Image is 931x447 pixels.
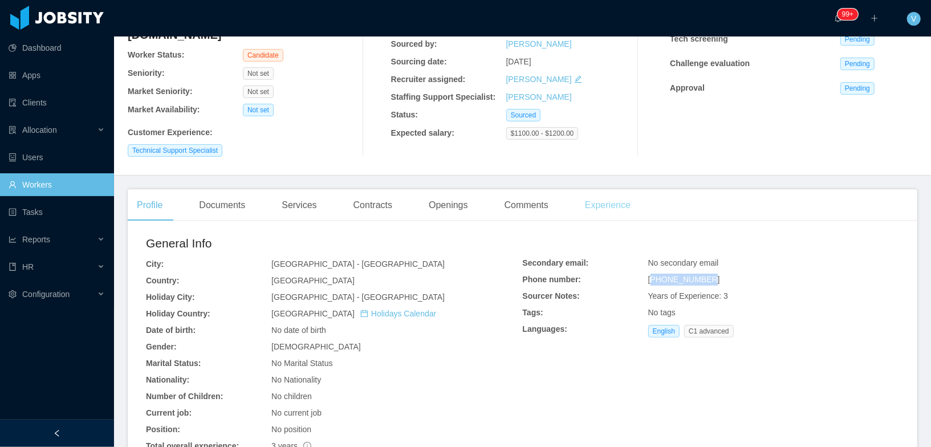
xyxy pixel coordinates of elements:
b: Date of birth: [146,326,196,335]
b: Phone number: [523,275,582,284]
span: [GEOGRAPHIC_DATA] - [GEOGRAPHIC_DATA] [271,259,445,269]
b: Seniority: [128,68,165,78]
span: [GEOGRAPHIC_DATA] [271,309,436,318]
span: [PHONE_NUMBER] [648,275,720,284]
span: C1 advanced [684,325,734,338]
a: icon: pie-chartDashboard [9,36,105,59]
div: Openings [420,189,477,221]
div: Profile [128,189,172,221]
b: Nationality: [146,375,189,384]
b: Customer Experience : [128,128,213,137]
span: Not set [243,104,274,116]
b: Secondary email: [523,258,589,267]
i: icon: line-chart [9,235,17,243]
b: Expected salary: [391,128,454,137]
i: icon: setting [9,290,17,298]
i: icon: edit [574,75,582,83]
b: Position: [146,425,180,434]
b: Sourcer Notes: [523,291,580,300]
i: icon: book [9,263,17,271]
span: HR [22,262,34,271]
span: No secondary email [648,258,719,267]
a: icon: auditClients [9,91,105,114]
span: V [911,12,916,26]
b: Worker Status: [128,50,184,59]
span: [GEOGRAPHIC_DATA] - [GEOGRAPHIC_DATA] [271,292,445,302]
span: No position [271,425,311,434]
div: Services [273,189,326,221]
span: No children [271,392,312,401]
span: No date of birth [271,326,326,335]
strong: Challenge evaluation [670,59,750,68]
span: No Nationality [271,375,321,384]
span: English [648,325,680,338]
span: Sourced [506,109,541,121]
b: Languages: [523,324,568,334]
span: [DEMOGRAPHIC_DATA] [271,342,361,351]
span: [DATE] [506,57,531,66]
i: icon: bell [834,14,842,22]
div: No tags [648,307,899,319]
sup: 322 [838,9,858,20]
span: No Marital Status [271,359,332,368]
a: icon: appstoreApps [9,64,105,87]
span: Candidate [243,49,283,62]
i: icon: calendar [360,310,368,318]
b: Staffing Support Specialist: [391,92,496,101]
span: Configuration [22,290,70,299]
span: [GEOGRAPHIC_DATA] [271,276,355,285]
a: [PERSON_NAME] [506,39,572,48]
a: [PERSON_NAME] [506,92,572,101]
b: Sourcing date: [391,57,447,66]
b: Market Seniority: [128,87,193,96]
span: No current job [271,408,322,417]
strong: Approval [670,83,705,92]
span: Not set [243,67,274,80]
a: icon: robotUsers [9,146,105,169]
b: Country: [146,276,179,285]
i: icon: plus [871,14,879,22]
span: Allocation [22,125,57,135]
span: Pending [840,58,875,70]
b: City: [146,259,164,269]
a: icon: profileTasks [9,201,105,223]
b: Gender: [146,342,177,351]
span: Reports [22,235,50,244]
div: Experience [576,189,640,221]
span: Not set [243,86,274,98]
b: Holiday City: [146,292,195,302]
b: Tags: [523,308,543,317]
b: Recruiter assigned: [391,75,466,84]
b: Sourced by: [391,39,437,48]
a: icon: userWorkers [9,173,105,196]
h2: General Info [146,234,523,253]
span: Pending [840,33,875,46]
a: icon: calendarHolidays Calendar [360,309,436,318]
span: Technical Support Specialist [128,144,222,157]
span: Pending [840,82,875,95]
span: $1100.00 - $1200.00 [506,127,579,140]
div: Contracts [344,189,401,221]
b: Number of Children: [146,392,223,401]
span: Years of Experience: 3 [648,291,728,300]
b: Current job: [146,408,192,417]
b: Market Availability: [128,105,200,114]
b: Holiday Country: [146,309,210,318]
div: Comments [495,189,558,221]
strong: Tech screening [670,34,728,43]
b: Status: [391,110,418,119]
i: icon: solution [9,126,17,134]
b: Marital Status: [146,359,201,368]
a: [PERSON_NAME] [506,75,572,84]
div: Documents [190,189,254,221]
